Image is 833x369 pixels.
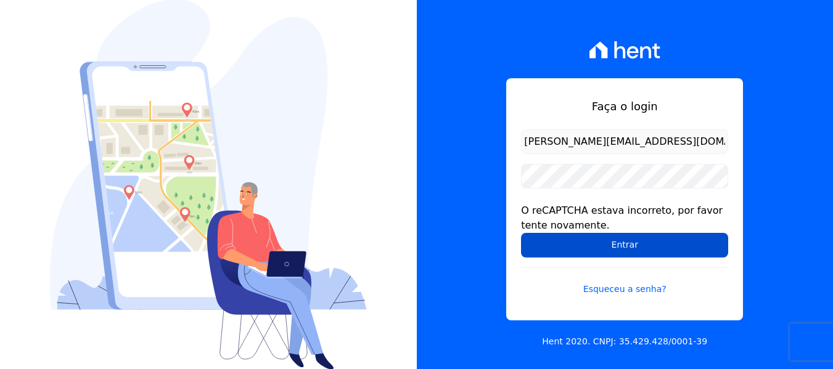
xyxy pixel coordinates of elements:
input: Email [521,129,728,154]
p: Hent 2020. CNPJ: 35.429.428/0001-39 [542,335,707,348]
h1: Faça o login [521,98,728,115]
a: Esqueceu a senha? [521,267,728,296]
div: O reCAPTCHA estava incorreto, por favor tente novamente. [521,203,728,233]
input: Entrar [521,233,728,257]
